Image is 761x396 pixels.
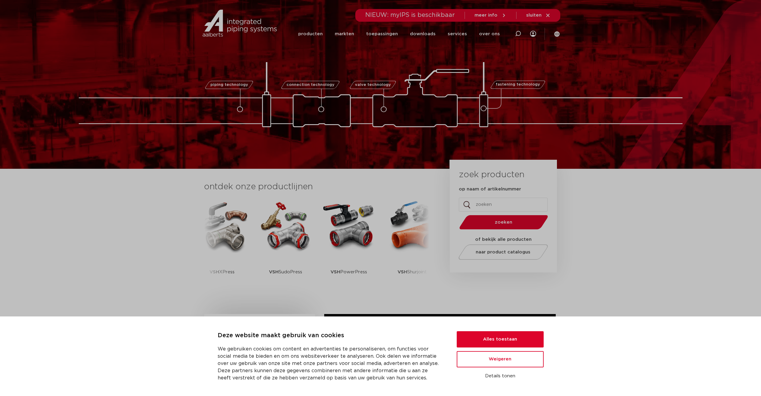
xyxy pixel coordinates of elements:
span: valve technology [355,83,391,87]
p: SudoPress [269,253,302,291]
span: naar product catalogus [476,250,530,254]
a: services [448,22,467,46]
a: VSHPowerPress [322,199,376,291]
button: zoeken [457,215,550,230]
span: connection technology [286,83,334,87]
label: op naam of artikelnummer [459,186,521,192]
p: PowerPress [331,253,367,291]
input: zoeken [459,198,548,212]
a: downloads [410,22,436,46]
a: markten [335,22,354,46]
span: sluiten [526,13,542,17]
a: over ons [479,22,500,46]
button: Alles toestaan [457,331,544,347]
a: VSHSudoPress [258,199,313,291]
p: XPress [209,253,235,291]
p: Deze website maakt gebruik van cookies [218,331,442,341]
button: Weigeren [457,351,544,367]
a: VSHXPress [195,199,249,291]
nav: Menu [298,22,500,46]
a: sluiten [526,13,551,18]
a: VSHShurjoint [385,199,440,291]
span: zoeken [475,220,532,225]
span: NIEUW: myIPS is beschikbaar [365,12,455,18]
strong: of bekijk alle producten [475,237,532,242]
div: my IPS [530,22,536,46]
span: meer info [475,13,497,17]
h3: zoek producten [459,169,524,181]
h3: ontdek onze productlijnen [204,181,429,193]
a: naar product catalogus [457,244,549,260]
a: meer info [475,13,507,18]
a: producten [298,22,323,46]
p: We gebruiken cookies om content en advertenties te personaliseren, om functies voor social media ... [218,345,442,382]
strong: VSH [398,270,407,274]
span: piping technology [210,83,248,87]
strong: VSH [331,270,340,274]
button: Details tonen [457,371,544,381]
a: toepassingen [366,22,398,46]
strong: VSH [209,270,219,274]
p: Shurjoint [398,253,427,291]
strong: VSH [269,270,279,274]
span: fastening technology [496,83,540,87]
